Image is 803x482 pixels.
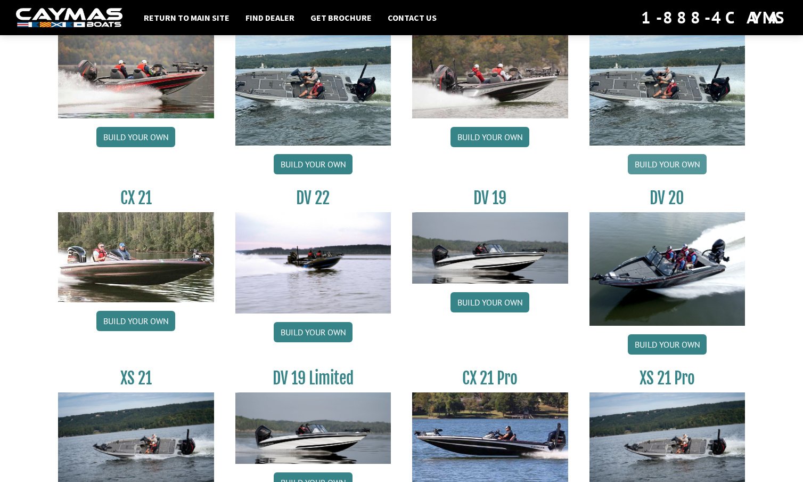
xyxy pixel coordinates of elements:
[628,154,707,174] a: Build your own
[274,322,353,342] a: Build your own
[240,11,300,25] a: Find Dealer
[412,29,568,118] img: CX-20Pro_thumbnail.jpg
[235,392,391,464] img: dv-19-ban_from_website_for_caymas_connect.png
[96,311,175,331] a: Build your own
[382,11,442,25] a: Contact Us
[58,188,214,208] h3: CX 21
[641,6,787,29] div: 1-888-4CAYMAS
[235,212,391,314] img: DV22_original_motor_cropped_for_caymas_connect.jpg
[58,368,214,388] h3: XS 21
[58,212,214,302] img: CX21_thumb.jpg
[16,8,122,28] img: white-logo-c9c8dbefe5ff5ceceb0f0178aa75bf4bb51f6bca0971e226c86eb53dfe498488.png
[412,368,568,388] h3: CX 21 Pro
[274,154,353,174] a: Build your own
[235,368,391,388] h3: DV 19 Limited
[235,29,391,146] img: XS_20_resized.jpg
[412,212,568,284] img: dv-19-ban_from_website_for_caymas_connect.png
[589,29,745,146] img: XS_20_resized.jpg
[58,29,214,118] img: CX-20_thumbnail.jpg
[412,392,568,482] img: CX-21Pro_thumbnail.jpg
[628,334,707,355] a: Build your own
[589,188,745,208] h3: DV 20
[138,11,235,25] a: Return to main site
[450,127,529,147] a: Build your own
[450,292,529,312] a: Build your own
[412,188,568,208] h3: DV 19
[235,188,391,208] h3: DV 22
[589,212,745,326] img: DV_20_from_website_for_caymas_connect.png
[589,368,745,388] h3: XS 21 Pro
[96,127,175,147] a: Build your own
[305,11,377,25] a: Get Brochure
